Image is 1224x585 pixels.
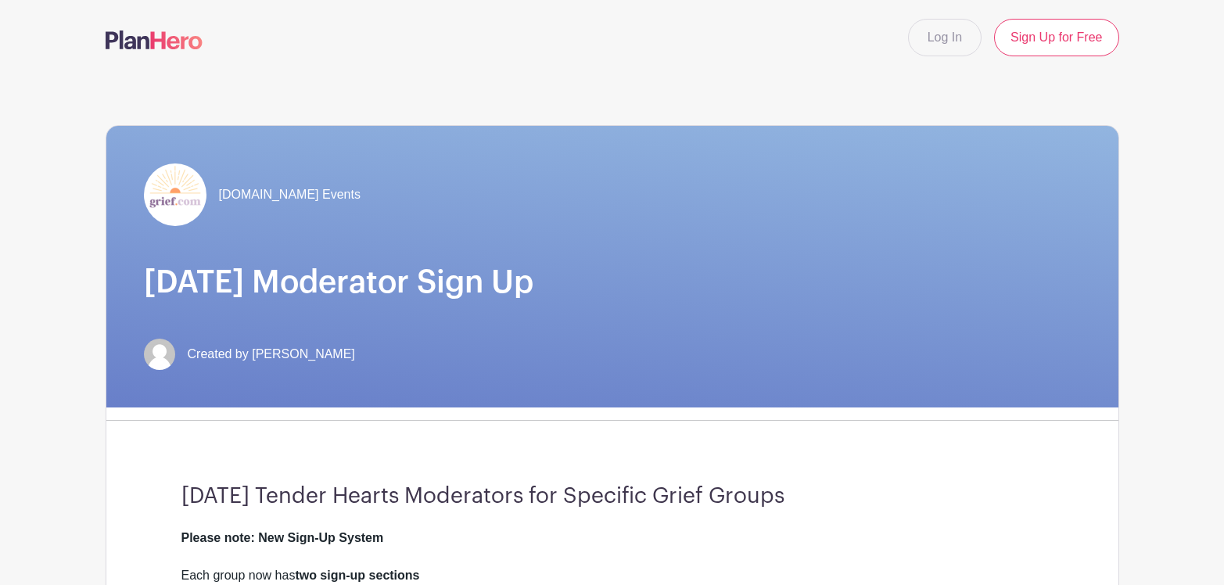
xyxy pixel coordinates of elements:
h1: [DATE] Moderator Sign Up [144,264,1081,301]
span: [DOMAIN_NAME] Events [219,185,361,204]
a: Log In [908,19,982,56]
strong: two sign-up sections [295,569,419,582]
img: default-ce2991bfa6775e67f084385cd625a349d9dcbb7a52a09fb2fda1e96e2d18dcdb.png [144,339,175,370]
span: Created by [PERSON_NAME] [188,345,355,364]
a: Sign Up for Free [994,19,1118,56]
h3: [DATE] Tender Hearts Moderators for Specific Grief Groups [181,483,1043,510]
img: logo-507f7623f17ff9eddc593b1ce0a138ce2505c220e1c5a4e2b4648c50719b7d32.svg [106,31,203,49]
strong: Please note: New Sign-Up System [181,531,384,544]
img: grief-logo-planhero.png [144,163,206,226]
